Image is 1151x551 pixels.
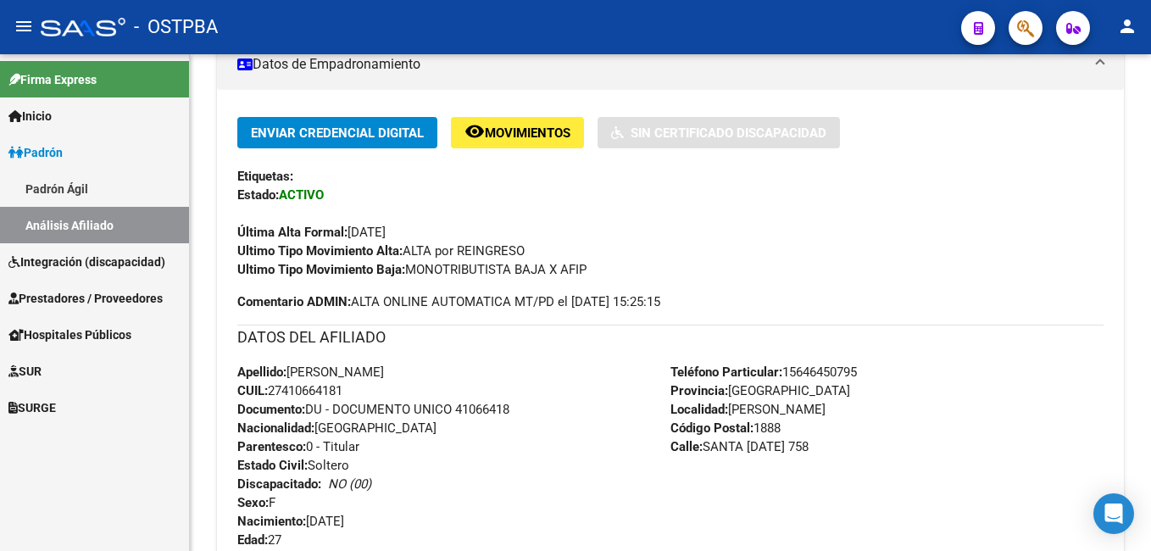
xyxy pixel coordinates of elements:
[237,402,509,417] span: DU - DOCUMENTO UNICO 41066418
[670,420,753,436] strong: Código Postal:
[8,70,97,89] span: Firma Express
[237,458,349,473] span: Soltero
[237,187,279,203] strong: Estado:
[237,495,275,510] span: F
[237,532,281,548] span: 27
[670,420,781,436] span: 1888
[279,187,324,203] strong: ACTIVO
[670,383,728,398] strong: Provincia:
[670,383,850,398] span: [GEOGRAPHIC_DATA]
[8,107,52,125] span: Inicio
[8,289,163,308] span: Prestadores / Proveedores
[237,514,344,529] span: [DATE]
[237,243,403,259] strong: Ultimo Tipo Movimiento Alta:
[237,262,405,277] strong: Ultimo Tipo Movimiento Baja:
[485,125,570,141] span: Movimientos
[237,169,293,184] strong: Etiquetas:
[670,365,782,380] strong: Teléfono Particular:
[237,365,384,380] span: [PERSON_NAME]
[237,439,306,454] strong: Parentesco:
[670,402,728,417] strong: Localidad:
[237,495,269,510] strong: Sexo:
[328,476,371,492] i: NO (00)
[237,532,268,548] strong: Edad:
[237,326,1104,349] h3: DATOS DEL AFILIADO
[14,16,34,36] mat-icon: menu
[8,398,56,417] span: SURGE
[1093,493,1134,534] div: Open Intercom Messenger
[8,253,165,271] span: Integración (discapacidad)
[217,39,1124,90] mat-expansion-panel-header: Datos de Empadronamiento
[237,458,308,473] strong: Estado Civil:
[598,117,840,148] button: Sin Certificado Discapacidad
[631,125,826,141] span: Sin Certificado Discapacidad
[8,143,63,162] span: Padrón
[251,125,424,141] span: Enviar Credencial Digital
[237,117,437,148] button: Enviar Credencial Digital
[237,294,351,309] strong: Comentario ADMIN:
[464,121,485,142] mat-icon: remove_red_eye
[237,225,348,240] strong: Última Alta Formal:
[237,383,268,398] strong: CUIL:
[670,365,857,380] span: 15646450795
[237,225,386,240] span: [DATE]
[237,420,436,436] span: [GEOGRAPHIC_DATA]
[237,292,660,311] span: ALTA ONLINE AUTOMATICA MT/PD el [DATE] 15:25:15
[8,326,131,344] span: Hospitales Públicos
[237,383,342,398] span: 27410664181
[237,402,305,417] strong: Documento:
[451,117,584,148] button: Movimientos
[237,514,306,529] strong: Nacimiento:
[1117,16,1137,36] mat-icon: person
[670,402,826,417] span: [PERSON_NAME]
[237,243,525,259] span: ALTA por REINGRESO
[237,439,359,454] span: 0 - Titular
[237,476,321,492] strong: Discapacitado:
[237,365,286,380] strong: Apellido:
[237,420,314,436] strong: Nacionalidad:
[8,362,42,381] span: SUR
[237,262,587,277] span: MONOTRIBUTISTA BAJA X AFIP
[237,55,1083,74] mat-panel-title: Datos de Empadronamiento
[134,8,218,46] span: - OSTPBA
[670,439,809,454] span: SANTA [DATE] 758
[670,439,703,454] strong: Calle:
